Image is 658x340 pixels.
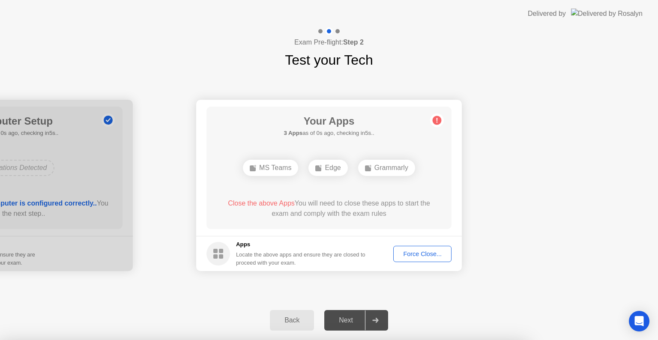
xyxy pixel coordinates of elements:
[308,160,347,176] div: Edge
[358,160,415,176] div: Grammarly
[528,9,566,19] div: Delivered by
[228,200,295,207] span: Close the above Apps
[219,198,440,219] div: You will need to close these apps to start the exam and comply with the exam rules
[284,129,374,137] h5: as of 0s ago, checking in5s..
[327,316,365,324] div: Next
[294,37,364,48] h4: Exam Pre-flight:
[571,9,643,18] img: Delivered by Rosalyn
[236,240,366,249] h5: Apps
[284,130,302,136] b: 3 Apps
[396,251,449,257] div: Force Close...
[236,251,366,267] div: Locate the above apps and ensure they are closed to proceed with your exam.
[243,160,298,176] div: MS Teams
[285,50,373,70] h1: Test your Tech
[629,311,649,331] div: Open Intercom Messenger
[343,39,364,46] b: Step 2
[284,113,374,129] h1: Your Apps
[272,316,311,324] div: Back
